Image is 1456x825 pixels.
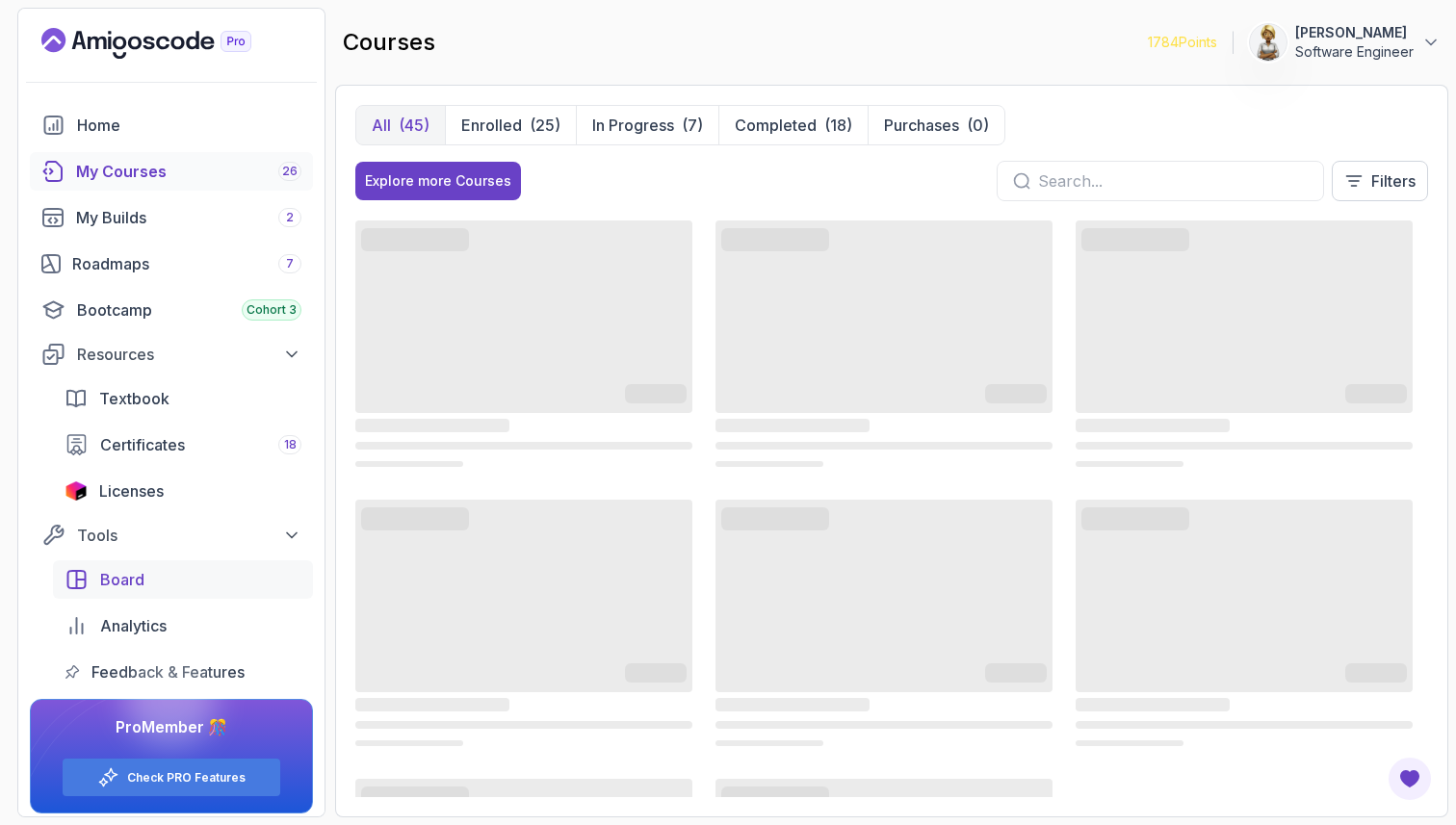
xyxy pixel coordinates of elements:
button: Open Feedback Button [1387,756,1433,802]
a: board [53,560,313,599]
button: user profile image[PERSON_NAME]Software Engineer [1249,23,1441,62]
span: ‌ [361,232,469,247]
span: ‌ [1076,461,1183,467]
span: ‌ [355,461,463,467]
a: Check PRO Features [127,770,246,786]
div: (7) [682,114,703,137]
span: ‌ [361,511,469,527]
a: licenses [53,472,313,510]
a: feedback [53,653,313,691]
span: ‌ [721,232,829,247]
span: 7 [286,256,294,271]
div: (18) [824,114,852,137]
a: home [30,106,313,144]
span: ‌ [1076,500,1413,692]
p: [PERSON_NAME] [1295,23,1414,42]
div: Roadmaps [72,252,301,275]
span: ‌ [715,721,1053,729]
span: ‌ [355,442,692,450]
span: 26 [282,164,298,179]
button: Check PRO Features [62,758,281,797]
span: ‌ [625,388,687,403]
span: Feedback & Features [91,660,245,683]
div: (25) [530,114,560,137]
span: ‌ [715,698,870,711]
span: ‌ [1076,419,1230,432]
button: Enrolled(25) [445,106,576,144]
div: Resources [77,343,301,366]
input: Search... [1038,169,1308,193]
div: card loading ui [1076,496,1413,752]
span: ‌ [355,500,692,692]
span: ‌ [715,442,1053,450]
img: user profile image [1250,24,1287,61]
a: textbook [53,379,313,418]
p: All [372,114,391,137]
div: card loading ui [715,217,1053,473]
button: Filters [1332,161,1428,201]
span: ‌ [715,500,1053,692]
a: analytics [53,606,313,645]
div: My Courses [76,160,301,183]
div: Home [77,114,301,137]
button: Purchases(0) [868,106,1004,144]
button: Completed(18) [718,106,868,144]
div: Tools [77,524,301,547]
h2: courses [343,27,435,58]
a: roadmaps [30,245,313,283]
span: Certificates [100,433,185,456]
a: certificates [53,425,313,464]
span: ‌ [1345,388,1407,403]
a: courses [30,152,313,191]
span: ‌ [355,220,692,413]
span: ‌ [355,419,509,432]
span: ‌ [715,419,870,432]
div: My Builds [76,206,301,229]
span: Licenses [99,479,164,503]
button: In Progress(7) [576,106,718,144]
button: Explore more Courses [355,162,521,200]
span: 18 [284,437,297,452]
div: card loading ui [1076,217,1413,473]
p: Completed [735,114,817,137]
span: Cohort 3 [247,302,297,318]
p: Enrolled [461,114,522,137]
div: card loading ui [355,217,692,473]
a: bootcamp [30,291,313,329]
span: ‌ [1081,232,1189,247]
p: Purchases [884,114,959,137]
span: ‌ [721,511,829,527]
span: Textbook [99,387,169,410]
p: Filters [1371,169,1416,193]
span: ‌ [721,790,829,806]
div: Bootcamp [77,298,301,322]
span: ‌ [361,790,469,806]
p: Software Engineer [1295,42,1414,62]
span: ‌ [1076,740,1183,746]
div: (45) [399,114,429,137]
img: jetbrains icon [65,481,88,501]
div: card loading ui [355,496,692,752]
span: ‌ [1076,698,1230,711]
button: Resources [30,337,313,372]
span: 2 [286,210,294,225]
div: (0) [967,114,989,137]
span: Analytics [100,614,167,637]
p: In Progress [592,114,674,137]
span: ‌ [1345,667,1407,683]
span: ‌ [355,740,463,746]
span: ‌ [715,461,823,467]
span: ‌ [1076,220,1413,413]
a: Landing page [41,28,296,59]
a: builds [30,198,313,237]
div: card loading ui [715,496,1053,752]
span: ‌ [985,667,1047,683]
div: Explore more Courses [365,171,511,191]
span: ‌ [1076,721,1413,729]
span: ‌ [355,698,509,711]
span: ‌ [625,667,687,683]
span: ‌ [715,220,1053,413]
span: ‌ [355,721,692,729]
span: Board [100,568,144,591]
